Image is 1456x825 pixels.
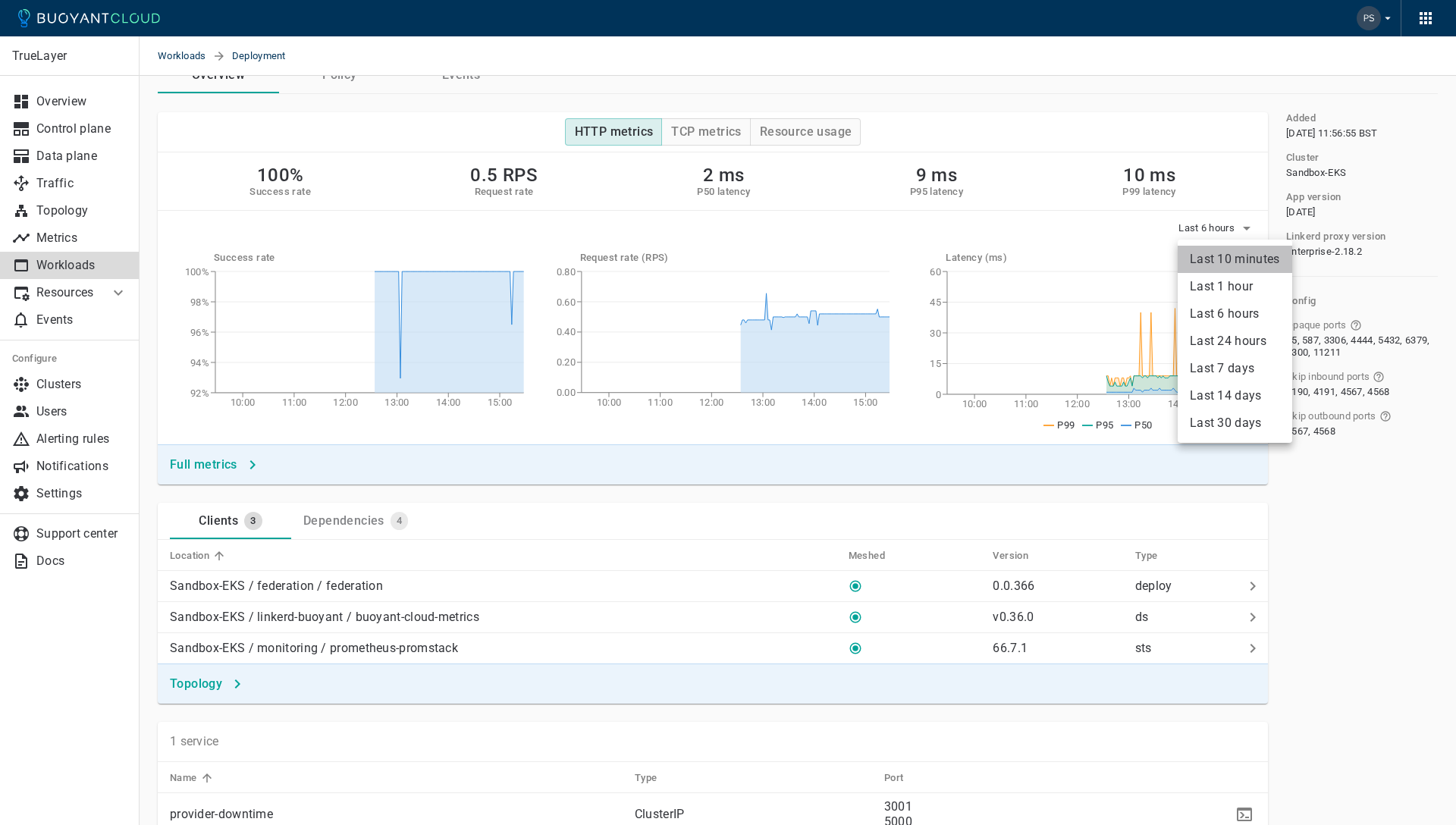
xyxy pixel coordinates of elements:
[1178,382,1292,409] li: Last 14 days
[1178,355,1292,382] li: Last 7 days
[1178,409,1292,437] li: Last 30 days
[1178,328,1292,355] li: Last 24 hours
[1178,273,1292,300] li: Last 1 hour
[1178,246,1292,273] li: Last 10 minutes
[1178,300,1292,328] li: Last 6 hours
